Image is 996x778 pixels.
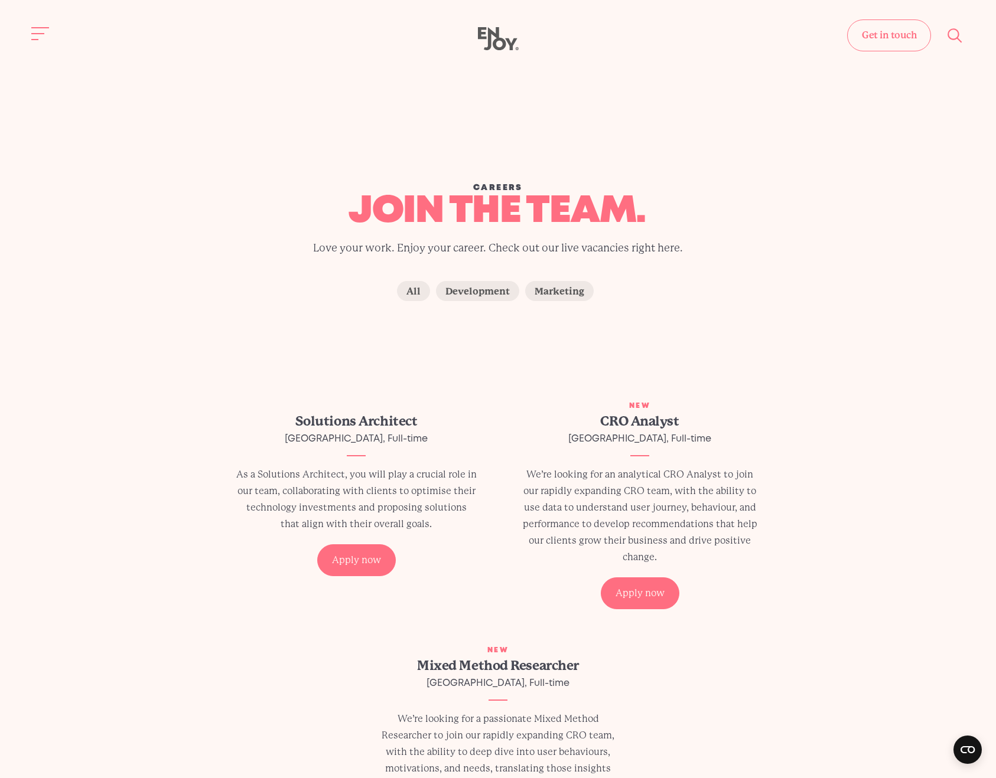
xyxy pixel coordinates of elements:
a: New CRO Analyst [GEOGRAPHIC_DATA], Full-time We’re looking for an analytical CRO Analyst to join ... [498,400,782,609]
h2: Solutions Architect [236,412,477,431]
div: New [356,645,640,656]
button: Open CMP widget [953,735,982,764]
div: [GEOGRAPHIC_DATA], Full-time [236,431,477,447]
div: [GEOGRAPHIC_DATA], Full-time [377,675,619,692]
div: [GEOGRAPHIC_DATA], Full-time [519,431,760,447]
a: Get in touch [847,19,931,51]
button: Site search [943,23,968,48]
div: Careers [249,181,747,194]
label: Marketing [525,281,594,301]
div: Apply now [317,544,396,576]
h2: Mixed Method Researcher [377,656,619,675]
div: New [498,400,782,412]
button: Site navigation [28,21,53,46]
label: Development [436,281,519,301]
a: Solutions Architect [GEOGRAPHIC_DATA], Full-time As a Solutions Architect, you will play a crucia... [214,400,498,609]
p: We’re looking for an analytical CRO Analyst to join our rapidly expanding CRO team, with the abil... [519,466,760,565]
span: join the team. [349,195,646,228]
p: Love your work. Enjoy your career. Check out our live vacancies right here. [249,240,747,256]
p: As a Solutions Architect, you will play a crucial role in our team, collaborating with clients to... [236,466,477,532]
label: All [397,281,430,301]
h2: CRO Analyst [519,412,760,431]
div: Apply now [601,577,679,609]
